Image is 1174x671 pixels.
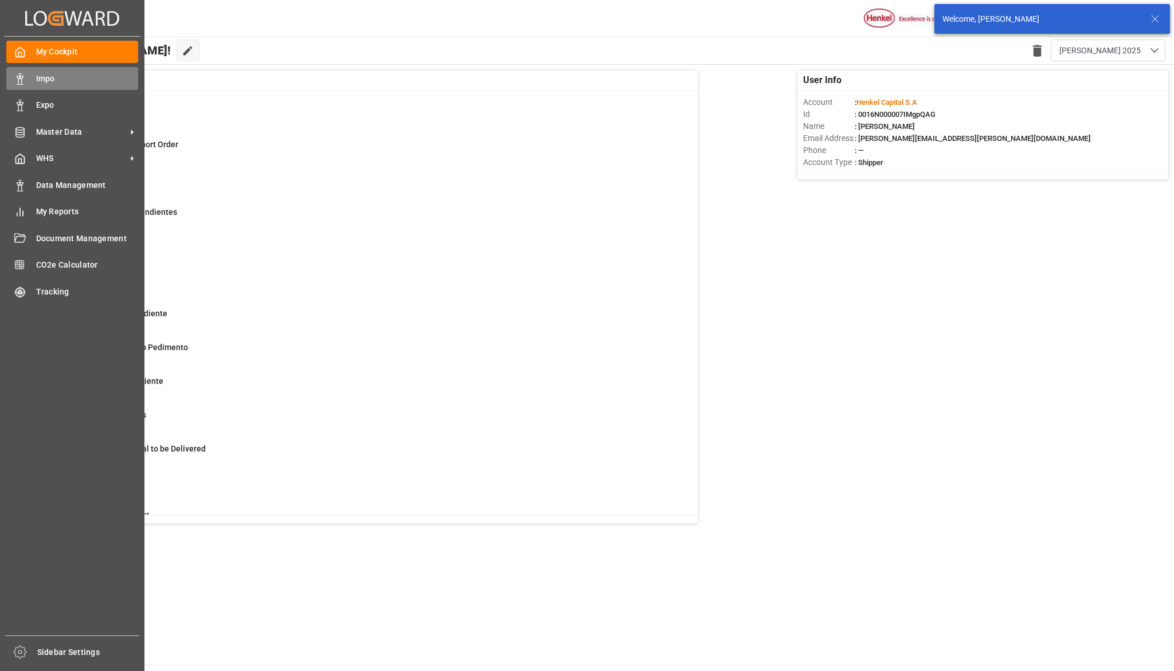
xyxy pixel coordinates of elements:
[6,94,138,116] a: Expo
[36,179,139,191] span: Data Management
[6,254,138,276] a: CO2e Calculator
[48,40,171,61] span: Hello [PERSON_NAME]!
[1051,40,1165,61] button: open menu
[1059,45,1141,57] span: [PERSON_NAME] 2025
[59,511,683,535] a: 755[PERSON_NAME]
[36,206,139,218] span: My Reports
[59,308,683,332] a: 51Etiquetado PendienteImpo
[6,41,138,63] a: My Cockpit
[6,174,138,196] a: Data Management
[59,139,683,163] a: 14825Create Transport OrderLine Items
[855,110,936,119] span: : 0016N000007IMgpQAG
[59,342,683,366] a: 21Pendiente Pago PedimentoImpo
[59,172,683,197] a: 14PO EmptyLine Items
[6,67,138,89] a: Impo
[856,98,917,107] span: Henkel Capital S.A
[855,134,1091,143] span: : [PERSON_NAME][EMAIL_ADDRESS][PERSON_NAME][DOMAIN_NAME]
[803,132,855,144] span: Email Address
[36,233,139,245] span: Document Management
[803,108,855,120] span: Id
[36,152,127,164] span: WHS
[803,96,855,108] span: Account
[59,443,683,467] a: 10Storage Material to be DeliveredImpo
[88,444,206,453] span: Storage Material to be Delivered
[803,156,855,168] span: Account Type
[59,274,683,298] a: 59In ProgressImpo
[36,99,139,111] span: Expo
[59,240,683,264] a: 62ArrivedImpo
[803,144,855,156] span: Phone
[36,73,139,85] span: Impo
[864,9,960,29] img: Henkel%20logo.jpg_1689854090.jpg
[855,98,917,107] span: :
[36,286,139,298] span: Tracking
[36,126,127,138] span: Master Data
[942,13,1140,25] div: Welcome, [PERSON_NAME]
[855,158,883,167] span: : Shipper
[36,46,139,58] span: My Cockpit
[59,375,683,399] a: 6Despacho PendienteImpo
[6,201,138,223] a: My Reports
[6,280,138,303] a: Tracking
[855,122,915,131] span: : [PERSON_NAME]
[803,73,842,87] span: User Info
[855,146,864,155] span: : —
[59,409,683,433] a: 1064Daily DeliveriesImpo
[36,259,139,271] span: CO2e Calculator
[59,105,683,129] a: 27CheckingLine Items
[37,646,140,658] span: Sidebar Settings
[59,206,683,230] a: 11Documentos PendientesImpo
[803,120,855,132] span: Name
[59,477,683,501] a: 1197MATRIZImpo
[6,227,138,249] a: Document Management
